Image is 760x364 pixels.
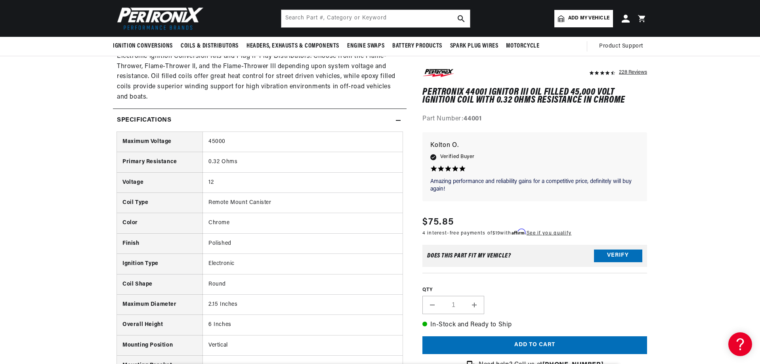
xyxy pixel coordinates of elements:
[202,335,403,355] td: Vertical
[113,42,173,50] span: Ignition Conversions
[422,287,647,293] label: QTY
[527,231,571,236] a: See if you qualify - Learn more about Affirm Financing (opens in modal)
[202,315,403,335] td: 6 Inches
[117,172,202,192] th: Voltage
[243,37,343,55] summary: Headers, Exhausts & Components
[422,320,647,330] p: In-Stock and Ready to Ship
[113,5,204,32] img: Pertronix
[202,274,403,294] td: Round
[450,42,498,50] span: Spark Plug Wires
[506,42,539,50] span: Motorcycle
[117,42,403,103] p: The Flame-Thrower canister style coil has been engineered to complement our Ignitor Electronic Ig...
[422,215,454,229] span: $75.85
[388,37,446,55] summary: Battery Products
[440,153,474,162] span: Verified Buyer
[117,115,171,126] h2: Specifications
[177,37,243,55] summary: Coils & Distributors
[392,42,442,50] span: Battery Products
[202,233,403,253] td: Polished
[422,229,571,237] p: 4 interest-free payments of with .
[202,294,403,314] td: 2.15 Inches
[464,116,482,122] strong: 44001
[619,67,647,77] div: 228 Reviews
[202,193,403,213] td: Remote Mount Canister
[599,37,647,56] summary: Product Support
[427,253,511,259] div: Does This part fit My vehicle?
[202,152,403,172] td: 0.32 Ohms
[453,10,470,27] button: search button
[117,294,202,314] th: Maximum Diameter
[246,42,339,50] span: Headers, Exhausts & Components
[117,233,202,253] th: Finish
[117,315,202,335] th: Overall Height
[117,213,202,233] th: Color
[202,172,403,192] td: 12
[599,42,643,51] span: Product Support
[117,254,202,274] th: Ignition Type
[422,336,647,354] button: Add to cart
[502,37,543,55] summary: Motorcycle
[202,213,403,233] td: Chrome
[568,15,609,22] span: Add my vehicle
[117,193,202,213] th: Coil Type
[554,10,613,27] a: Add my vehicle
[202,132,403,152] td: 45000
[493,231,500,236] span: $19
[202,254,403,274] td: Electronic
[512,229,525,235] span: Affirm
[347,42,384,50] span: Engine Swaps
[117,274,202,294] th: Coil Shape
[117,152,202,172] th: Primary Resistance
[594,250,642,262] button: Verify
[113,109,407,132] summary: Specifications
[113,37,177,55] summary: Ignition Conversions
[181,42,239,50] span: Coils & Distributors
[446,37,502,55] summary: Spark Plug Wires
[430,140,639,151] p: Kolton O.
[117,132,202,152] th: Maximum Voltage
[117,335,202,355] th: Mounting Position
[422,114,647,125] div: Part Number:
[430,178,639,193] p: Amazing performance and reliability gains for a competitive price, definitely will buy again!
[422,88,647,105] h1: PerTronix 44001 Ignitor III Oil Filled 45,000 Volt Ignition Coil with 0.32 Ohms Resistance in Chrome
[281,10,470,27] input: Search Part #, Category or Keyword
[343,37,388,55] summary: Engine Swaps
